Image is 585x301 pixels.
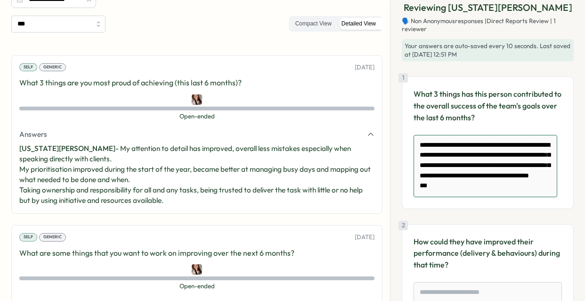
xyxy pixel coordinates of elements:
[19,77,374,89] p: What 3 things are you most proud of achieving (this last 6 months)?
[192,264,202,275] img: Georgia Hartnup
[414,88,562,123] p: What 3 things has this person contributed to the overall success of the team's goals over the las...
[414,236,562,271] p: How could they have improved their performance (delivery & behaviours) during that time?
[39,233,66,242] div: Generic
[291,18,336,30] label: Compact View
[402,17,574,33] span: 🗣️ Non Anonymous responses | Direct Reports Review | 1 reviewer
[19,144,115,153] span: [US_STATE][PERSON_NAME]
[337,18,381,30] label: Detailed View
[19,129,374,140] button: Answers
[405,42,536,50] span: Your answers are auto-saved every 10 seconds
[355,233,374,242] p: [DATE]
[19,282,374,291] span: Open-ended
[355,63,374,72] p: [DATE]
[398,221,408,230] div: 2
[19,129,47,140] span: Answers
[19,63,37,72] div: Self
[192,94,202,105] img: Georgia Hartnup
[402,39,574,61] div: . Last saved at [DATE] 12:51 PM
[404,0,572,15] p: Reviewing [US_STATE][PERSON_NAME]
[19,143,374,206] p: - My attention to detail has improved, overall less mistakes especially when speaking directly wi...
[398,73,408,83] div: 1
[19,233,37,242] div: Self
[19,247,374,259] p: What are some things that you want to work on improving over the next 6 months?
[19,112,374,121] span: Open-ended
[39,63,66,72] div: Generic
